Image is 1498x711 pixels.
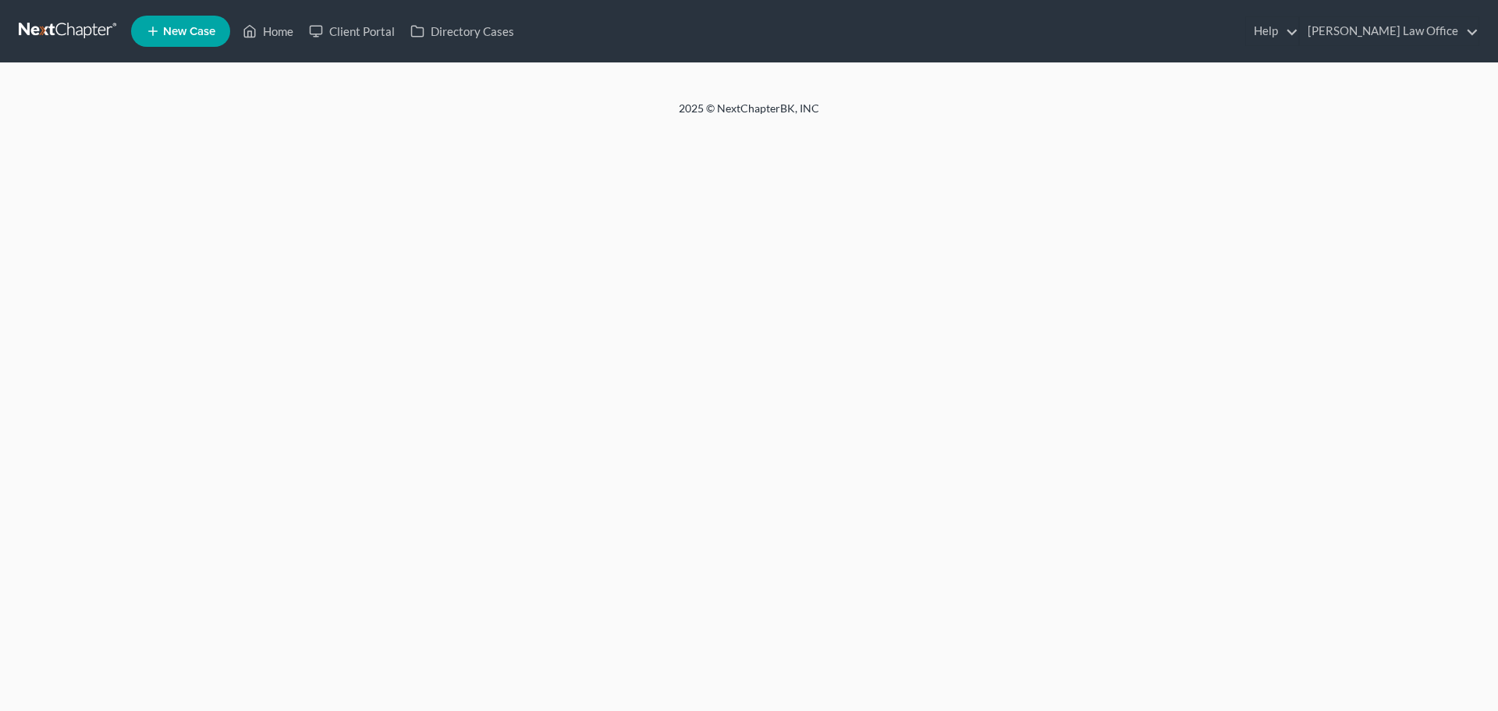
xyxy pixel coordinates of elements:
[131,16,230,47] new-legal-case-button: New Case
[235,17,301,45] a: Home
[301,17,403,45] a: Client Portal
[304,101,1194,129] div: 2025 © NextChapterBK, INC
[403,17,522,45] a: Directory Cases
[1246,17,1298,45] a: Help
[1300,17,1478,45] a: [PERSON_NAME] Law Office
